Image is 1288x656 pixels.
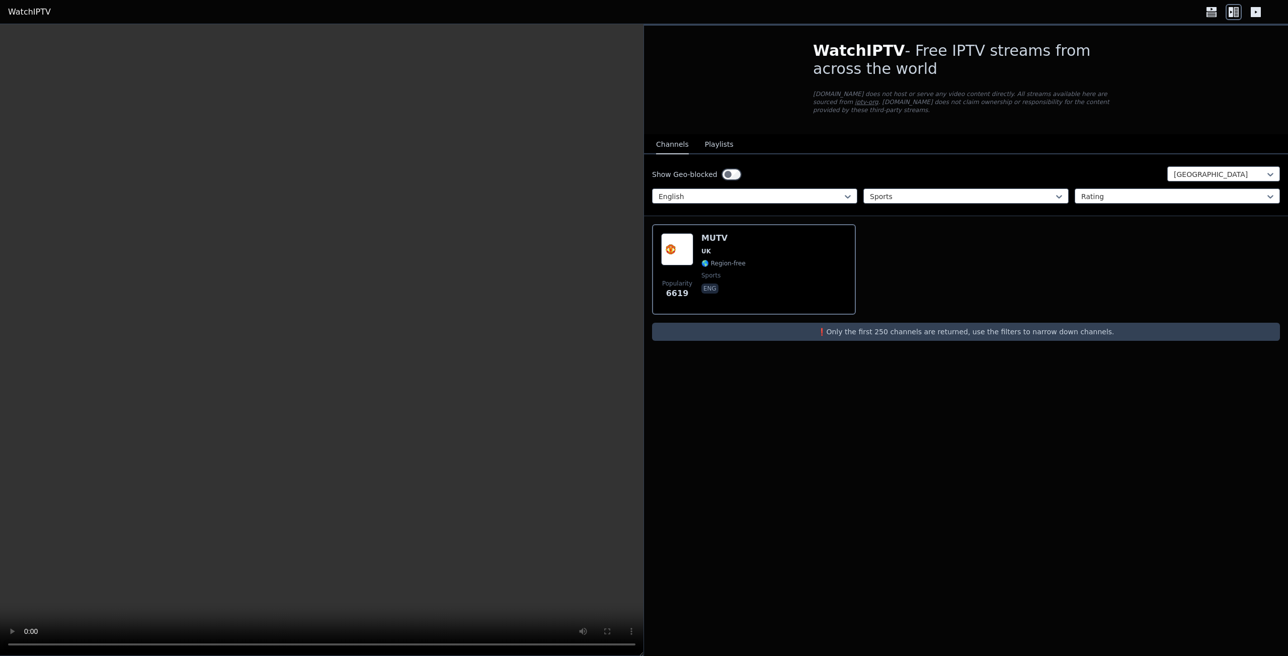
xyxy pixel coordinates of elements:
p: [DOMAIN_NAME] does not host or serve any video content directly. All streams available here are s... [813,90,1119,114]
h1: - Free IPTV streams from across the world [813,42,1119,78]
span: sports [701,271,720,279]
a: WatchIPTV [8,6,51,18]
button: Channels [656,135,689,154]
span: UK [701,247,711,255]
span: Popularity [662,279,692,288]
p: ❗️Only the first 250 channels are returned, use the filters to narrow down channels. [656,327,1276,337]
a: iptv-org [855,99,878,106]
img: MUTV [661,233,693,265]
h6: MUTV [701,233,746,243]
span: 6619 [666,288,689,300]
p: eng [701,284,718,294]
label: Show Geo-blocked [652,169,717,179]
button: Playlists [705,135,734,154]
span: 🌎 Region-free [701,259,746,267]
span: WatchIPTV [813,42,905,59]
